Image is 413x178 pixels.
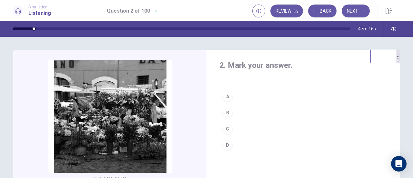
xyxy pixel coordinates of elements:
span: 47m 16s [358,26,376,31]
div: D [222,140,233,150]
div: A [222,91,233,102]
h1: Listening [28,9,51,17]
button: Next [342,5,370,17]
button: B [219,105,387,121]
h4: 2. Mark your answer. [219,60,387,70]
button: C [219,121,387,137]
h1: Question 2 of 100 [107,7,150,15]
button: D [219,137,387,153]
span: Simulation [28,5,51,9]
button: Review [270,5,303,17]
button: A [219,89,387,105]
button: Back [308,5,337,17]
div: C [222,124,233,134]
div: B [222,108,233,118]
div: Open Intercom Messenger [391,156,407,172]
